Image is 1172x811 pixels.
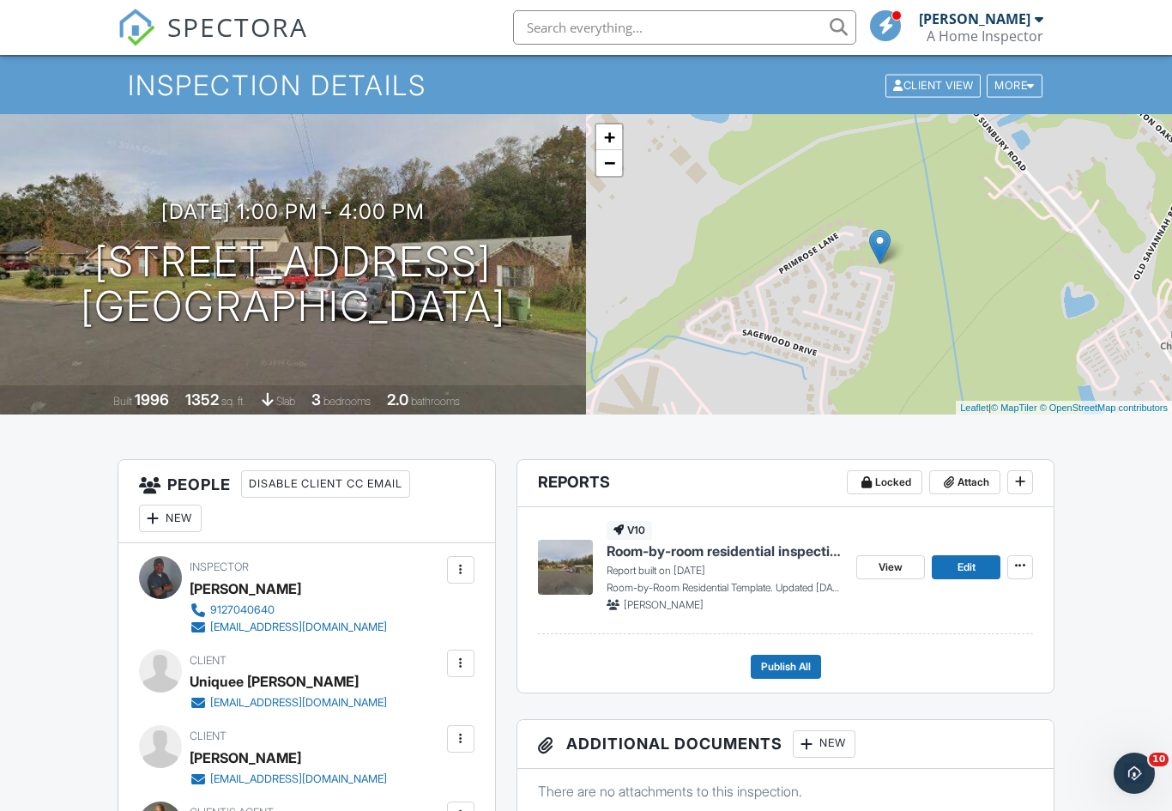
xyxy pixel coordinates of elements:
img: The Best Home Inspection Software - Spectora [118,9,155,46]
h1: Inspection Details [128,70,1043,100]
div: [PERSON_NAME] [190,576,301,602]
span: sq. ft. [221,395,245,408]
div: 2.0 [387,390,408,409]
div: | [956,401,1172,415]
a: © MapTiler [991,402,1037,413]
span: Inspector [190,560,249,573]
div: [EMAIL_ADDRESS][DOMAIN_NAME] [210,696,387,710]
div: [PERSON_NAME] [190,745,301,771]
a: [EMAIL_ADDRESS][DOMAIN_NAME] [190,694,387,711]
a: Leaflet [960,402,988,413]
span: slab [276,395,295,408]
span: 10 [1149,753,1169,766]
span: Built [113,395,132,408]
span: SPECTORA [167,9,308,45]
span: bedrooms [323,395,371,408]
iframe: Intercom live chat [1114,753,1155,794]
a: Zoom in [596,124,622,150]
div: Disable Client CC Email [241,470,410,498]
h3: [DATE] 1:00 pm - 4:00 pm [161,200,425,223]
div: [EMAIL_ADDRESS][DOMAIN_NAME] [210,620,387,634]
div: New [139,505,202,532]
div: 1996 [135,390,169,409]
div: [EMAIL_ADDRESS][DOMAIN_NAME] [210,772,387,786]
a: [EMAIL_ADDRESS][DOMAIN_NAME] [190,771,387,788]
div: New [793,730,855,758]
h3: Additional Documents [517,720,1054,769]
div: More [987,74,1042,97]
h1: [STREET_ADDRESS] [GEOGRAPHIC_DATA] [81,239,506,330]
a: SPECTORA [118,23,308,59]
div: A Home Inspector [927,27,1043,45]
a: © OpenStreetMap contributors [1040,402,1168,413]
div: Client View [885,74,981,97]
span: bathrooms [411,395,460,408]
span: Client [190,654,227,667]
span: Client [190,729,227,742]
a: 9127040640 [190,602,387,619]
div: Uniquee [PERSON_NAME] [190,669,359,694]
h3: People [118,460,495,543]
a: Client View [884,78,985,91]
input: Search everything... [513,10,856,45]
p: There are no attachments to this inspection. [538,782,1033,801]
div: 9127040640 [210,603,275,617]
div: [PERSON_NAME] [919,10,1030,27]
div: 1352 [185,390,219,409]
a: Zoom out [596,150,622,176]
a: [EMAIL_ADDRESS][DOMAIN_NAME] [190,619,387,636]
div: 3 [311,390,321,409]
